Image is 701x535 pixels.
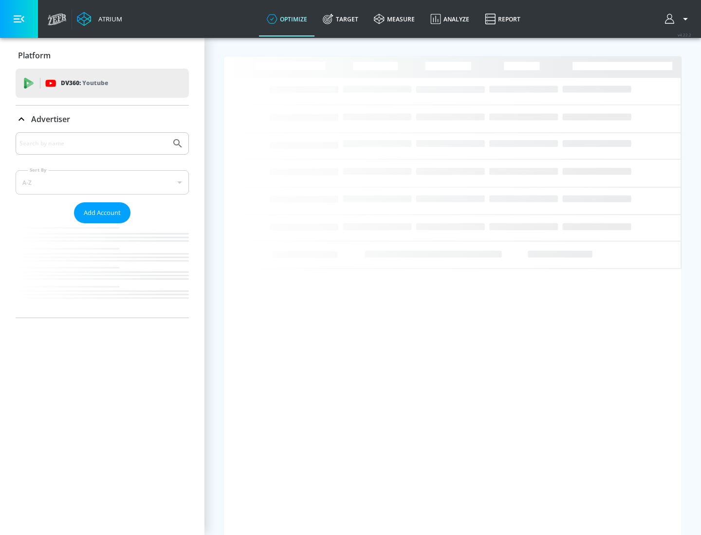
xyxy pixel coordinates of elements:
span: Add Account [84,207,121,218]
div: DV360: Youtube [16,69,189,98]
div: Platform [16,42,189,69]
div: Atrium [94,15,122,23]
a: Report [477,1,528,36]
p: Youtube [82,78,108,88]
a: Atrium [77,12,122,26]
div: A-Z [16,170,189,195]
a: Analyze [423,1,477,36]
a: measure [366,1,423,36]
a: Target [315,1,366,36]
div: Advertiser [16,132,189,318]
p: Platform [18,50,51,61]
div: Advertiser [16,106,189,133]
p: Advertiser [31,114,70,125]
button: Add Account [74,202,130,223]
span: v 4.22.2 [678,32,691,37]
label: Sort By [28,167,49,173]
nav: list of Advertiser [16,223,189,318]
input: Search by name [19,137,167,150]
a: optimize [259,1,315,36]
p: DV360: [61,78,108,89]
